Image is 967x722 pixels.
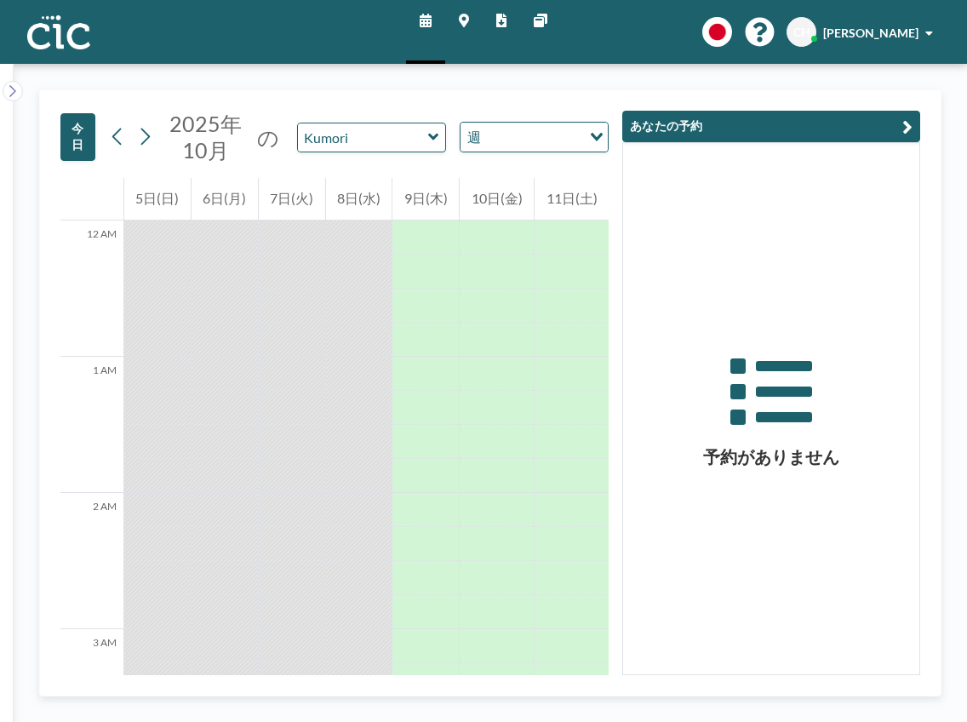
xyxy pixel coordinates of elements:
[257,124,279,151] span: の
[27,15,90,49] img: organization-logo
[169,111,242,163] span: 2025年10月
[392,178,459,221] div: 9日(木)
[793,25,810,40] span: CH
[60,357,123,493] div: 1 AM
[464,126,484,148] span: 週
[823,26,918,40] span: [PERSON_NAME]
[259,178,325,221] div: 7日(火)
[60,113,95,161] button: 今日
[535,178,609,221] div: 11日(土)
[623,446,919,467] h3: 予約がありません
[486,126,580,148] input: Search for option
[622,111,920,142] button: あなたの予約
[60,493,123,629] div: 2 AM
[461,123,608,152] div: Search for option
[192,178,258,221] div: 6日(月)
[124,178,191,221] div: 5日(日)
[298,123,428,152] input: Kumori
[60,221,123,357] div: 12 AM
[460,178,534,221] div: 10日(金)
[326,178,392,221] div: 8日(水)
